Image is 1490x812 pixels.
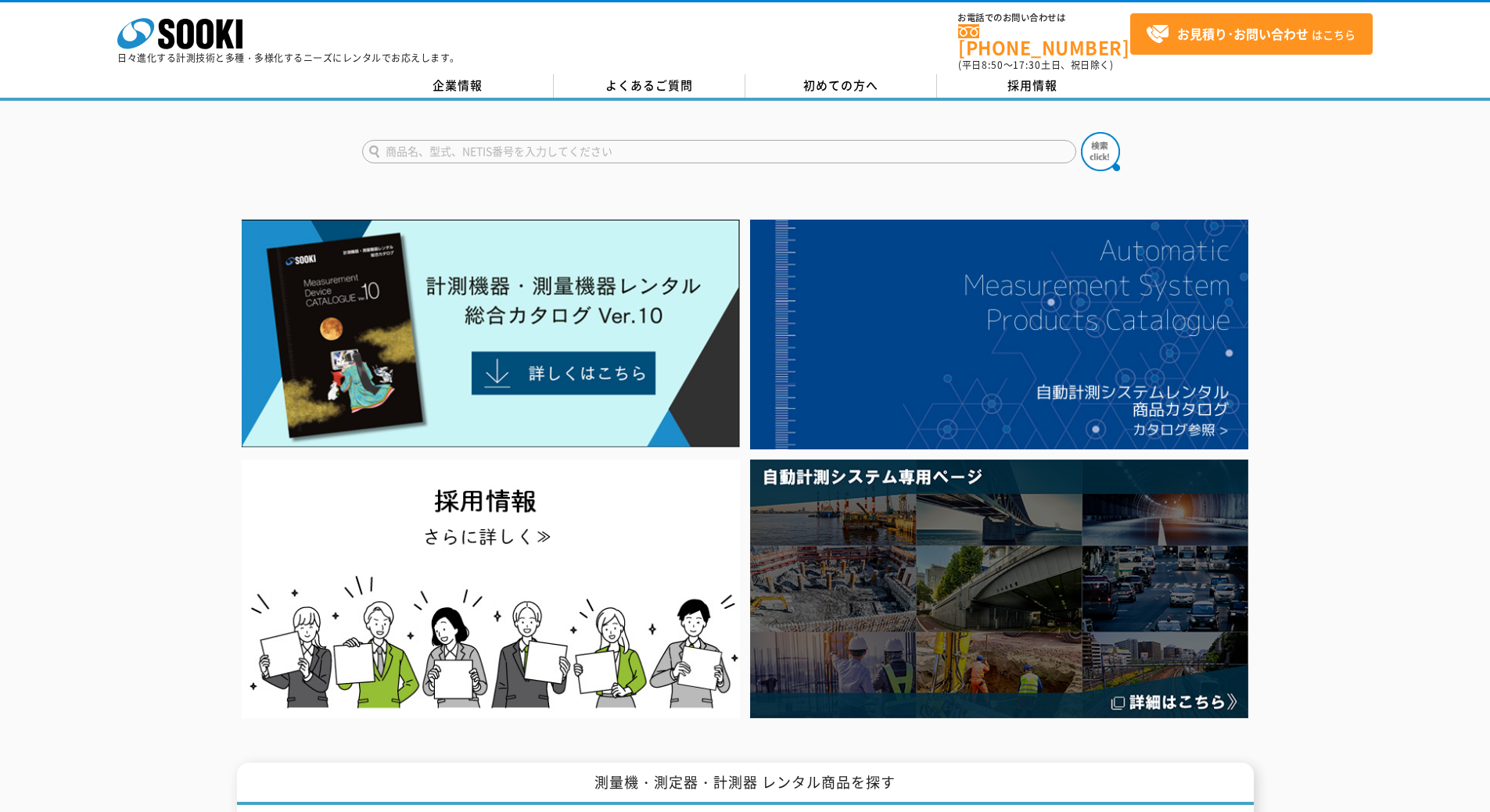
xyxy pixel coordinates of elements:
[1013,58,1041,72] span: 17:30
[117,53,460,63] p: 日々進化する計測技術と多種・多様化するニーズにレンタルでお応えします。
[362,74,554,98] a: 企業情報
[958,58,1113,72] span: (平日 ～ 土日、祝日除く)
[937,74,1129,98] a: 採用情報
[958,24,1130,56] a: [PHONE_NUMBER]
[362,140,1076,163] input: 商品名、型式、NETIS番号を入力してください
[1146,23,1355,46] span: はこちら
[554,74,745,98] a: よくあるご質問
[750,220,1248,449] img: 自動計測システムカタログ
[242,460,740,718] img: SOOKI recruit
[1081,132,1120,171] img: btn_search.png
[745,74,937,98] a: 初めての方へ
[958,13,1130,23] span: お電話でのお問い合わせは
[1177,24,1309,43] strong: お見積り･お問い合わせ
[982,58,1004,72] span: 8:50
[242,220,740,448] img: Catalog Ver10
[1130,13,1373,55] a: お見積り･お問い合わせはこちら
[237,763,1254,806] h1: 測量機・測定器・計測器 レンタル商品を探す
[803,77,878,94] span: 初めての方へ
[750,460,1248,718] img: 自動計測システム専用ページ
